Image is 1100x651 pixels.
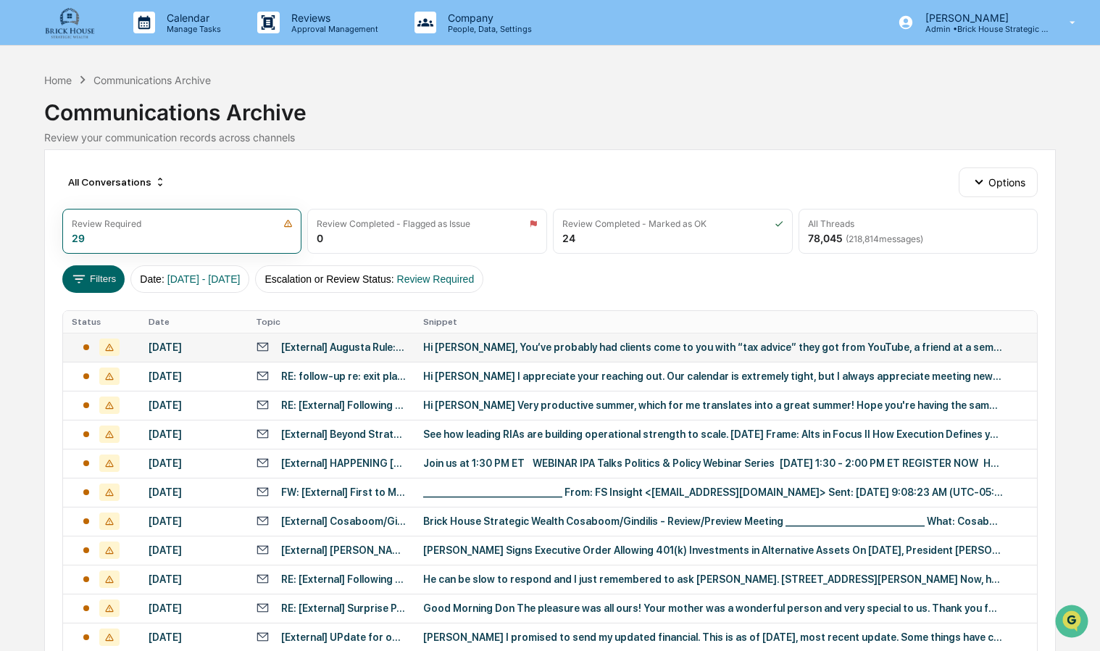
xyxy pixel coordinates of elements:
div: [External] Beyond Strategy: The Operational Edge RIAs Need to Scale in Private Markets [281,428,407,440]
div: 78,045 [808,232,923,244]
p: [PERSON_NAME] [914,12,1049,24]
div: ________________________________ From: FS Insight <[EMAIL_ADDRESS][DOMAIN_NAME]> Sent: [DATE] 9:0... [423,486,1003,498]
div: We're available if you need us! [65,125,199,136]
th: Date [140,311,247,333]
button: See all [225,157,264,175]
th: Status [63,311,140,333]
img: 8933085812038_c878075ebb4cc5468115_72.jpg [30,110,57,136]
input: Clear [38,65,239,80]
div: [DATE] [149,341,238,353]
div: All Threads [808,218,854,229]
div: See how leading RIAs are building operational strength to scale. [DATE] Frame: Alts in Focus II H... [423,428,1003,440]
img: icon [283,219,293,228]
div: [DATE] [149,544,238,556]
span: Attestations [120,257,180,271]
div: [DATE] [149,631,238,643]
div: [DATE] [149,457,238,469]
p: Manage Tasks [155,24,228,34]
iframe: Open customer support [1054,603,1093,642]
div: [DATE] [149,399,238,411]
div: Communications Archive [93,74,211,86]
div: 🗄️ [105,258,117,270]
span: • [120,196,125,208]
p: Approval Management [280,24,386,34]
div: RE: [External] Following up [281,399,407,411]
div: All Conversations [62,170,172,194]
div: RE: [External] Surprise Party for [PERSON_NAME] [281,602,407,614]
div: Hi [PERSON_NAME], You’ve probably had clients come to you with “tax advice” they got from YouTube... [423,341,1003,353]
div: Communications Archive [44,88,1057,125]
a: 🔎Data Lookup [9,278,97,304]
div: [DATE] [149,486,238,498]
div: 29 [72,232,85,244]
button: Date:[DATE] - [DATE] [130,265,249,293]
div: Review Completed - Marked as OK [562,218,707,229]
div: Home [44,74,72,86]
span: Pylon [144,320,175,331]
a: Powered byPylon [102,319,175,331]
div: Hi [PERSON_NAME] Very productive summer, which for me translates into a great summer! Hope you're... [423,399,1003,411]
div: [External] Augusta Rule: Gimmick or Gold Mine? [281,341,407,353]
span: Review Required [397,273,475,285]
div: [DATE] [149,515,238,527]
img: Robert Macaulay [14,183,38,206]
a: 🗄️Attestations [99,251,186,277]
div: [DATE] [149,370,238,382]
span: Preclearance [29,257,93,271]
div: FW: [External] First to Market: Candymakers Are Gene-Editing Their Way To Becoming [PERSON_NAME] [281,486,407,498]
div: Review your communication records across channels [44,131,1057,144]
img: icon [529,219,538,228]
button: Filters [62,265,125,293]
div: [DATE] [149,428,238,440]
div: 0 [317,232,323,244]
p: Calendar [155,12,228,24]
img: logo [35,6,104,39]
span: [PERSON_NAME] [45,196,117,208]
div: RE: follow-up re: exit planning and M&A [281,370,407,382]
a: 🖐️Preclearance [9,251,99,277]
div: 🔎 [14,286,26,297]
img: 1746055101610-c473b297-6a78-478c-a979-82029cc54cd1 [14,110,41,136]
p: How can we help? [14,30,264,53]
div: 24 [562,232,575,244]
div: [DATE] [149,602,238,614]
div: [PERSON_NAME] Signs Executive Order Allowing 401(k) Investments in Alternative Assets On [DATE], ... [423,544,1003,556]
div: [PERSON_NAME] I promised to send my updated financial. This is as of [DATE], most recent update. ... [423,631,1003,643]
div: [External] Cosaboom/Gindilis - Review/Preview Meeting [281,515,407,527]
th: Snippet [414,311,1037,333]
button: Escalation or Review Status:Review Required [255,265,483,293]
button: Start new chat [246,115,264,132]
div: He can be slow to respond and I just remembered to ask [PERSON_NAME]. [STREET_ADDRESS][PERSON_NAM... [423,573,1003,585]
span: ( 218,814 messages) [846,233,923,244]
button: Options [959,167,1038,196]
span: [DATE] [128,196,158,208]
div: Past conversations [14,160,93,172]
th: Topic [247,311,415,333]
div: Review Completed - Flagged as Issue [317,218,470,229]
p: Reviews [280,12,386,24]
span: Data Lookup [29,284,91,299]
p: Company [436,12,539,24]
span: [DATE] - [DATE] [167,273,241,285]
div: RE: [External] Following Up [281,573,407,585]
div: [DATE] [149,573,238,585]
p: People, Data, Settings [436,24,539,34]
p: Admin • Brick House Strategic Wealth [914,24,1049,34]
div: Review Required [72,218,141,229]
div: [External] UPdate for our planning Mtg [281,631,407,643]
div: Hi [PERSON_NAME] I appreciate your reaching out. Our calendar is extremely tight, but I always ap... [423,370,1003,382]
div: Start new chat [65,110,238,125]
div: Brick House Strategic Wealth Cosaboom/Gindilis - Review/Preview Meeting _________________________... [423,515,1003,527]
div: Good Morning Don The pleasure was all ours! Your mother was a wonderful person and very special t... [423,602,1003,614]
img: icon [775,219,783,228]
div: Join us at 1:30 PM ET WEBINAR IPA Talks Politics & Policy Webinar Series [DATE] 1:30 - 2:00 PM ET... [423,457,1003,469]
div: 🖐️ [14,258,26,270]
div: [External] [PERSON_NAME] Signs Executive Order Allowing 401(k) Investments in Alternative Assets [281,544,407,556]
div: [External] HAPPENING [DATE]: IPA Webinar on President's EO to Increase Alts in Retirement Plans [281,457,407,469]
